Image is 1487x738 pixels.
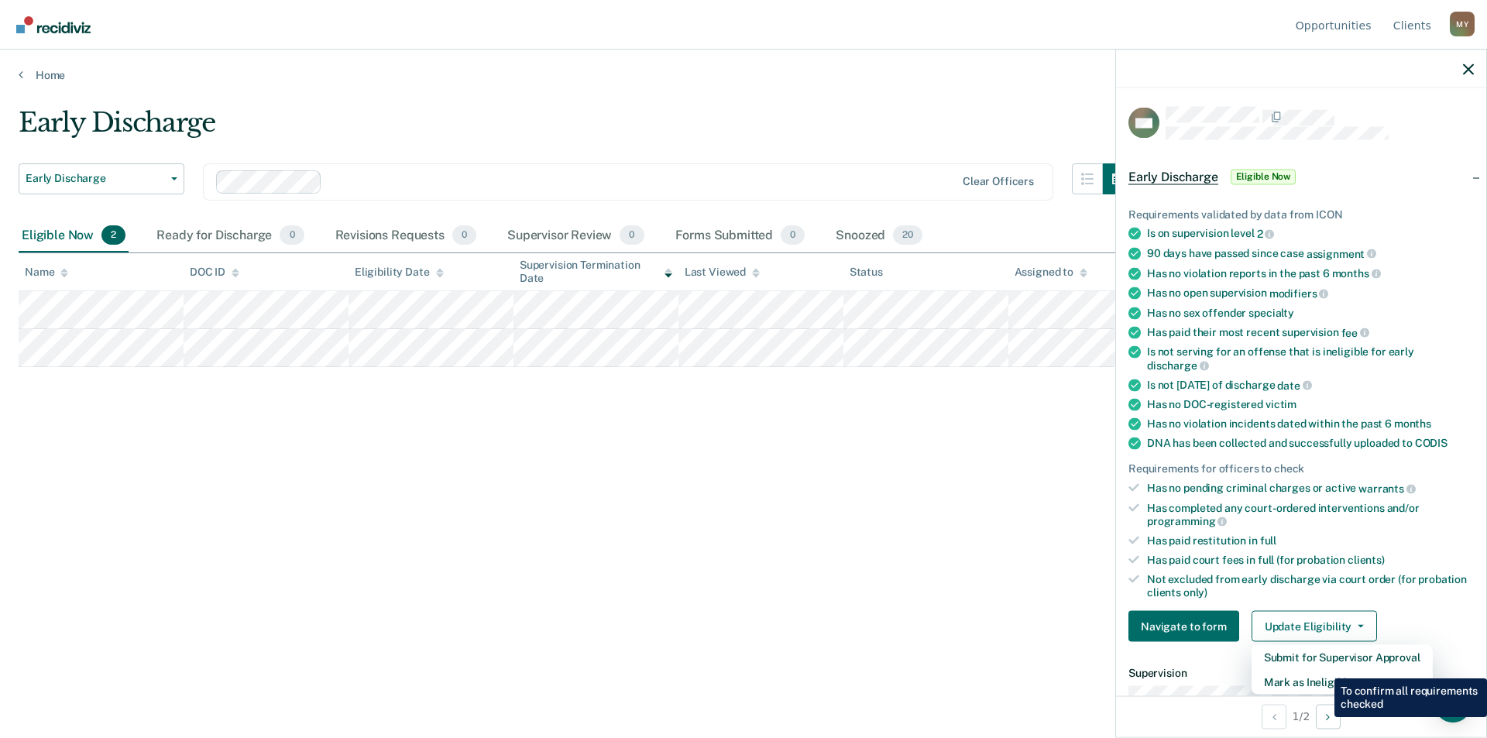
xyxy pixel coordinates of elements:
[1394,417,1431,430] span: months
[1128,462,1474,475] div: Requirements for officers to check
[25,266,68,279] div: Name
[685,266,760,279] div: Last Viewed
[1147,378,1474,392] div: Is not [DATE] of discharge
[1147,515,1227,527] span: programming
[1147,398,1474,411] div: Has no DOC-registered
[26,172,165,185] span: Early Discharge
[16,16,91,33] img: Recidiviz
[1147,482,1474,496] div: Has no pending criminal charges or active
[190,266,239,279] div: DOC ID
[332,219,479,253] div: Revisions Requests
[1252,645,1433,670] button: Submit for Supervisor Approval
[280,225,304,245] span: 0
[1434,685,1472,723] div: Open Intercom Messenger
[620,225,644,245] span: 0
[153,219,307,253] div: Ready for Discharge
[1147,287,1474,300] div: Has no open supervision
[1332,267,1381,280] span: months
[1231,169,1296,184] span: Eligible Now
[1128,208,1474,221] div: Requirements validated by data from ICON
[520,259,672,285] div: Supervision Termination Date
[893,225,922,245] span: 20
[1277,379,1311,391] span: date
[850,266,883,279] div: Status
[781,225,805,245] span: 0
[1116,695,1486,736] div: 1 / 2
[1147,501,1474,527] div: Has completed any court-ordered interventions and/or
[1265,398,1296,410] span: victim
[1147,572,1474,599] div: Not excluded from early discharge via court order (for probation clients
[1450,12,1475,36] div: M Y
[833,219,926,253] div: Snoozed
[1147,437,1474,450] div: DNA has been collected and successfully uploaded to
[1348,553,1385,565] span: clients)
[1147,534,1474,547] div: Has paid restitution in
[963,175,1034,188] div: Clear officers
[1248,306,1294,318] span: specialty
[1147,246,1474,260] div: 90 days have passed since case
[1252,670,1433,695] button: Mark as Ineligible
[1358,482,1416,494] span: warrants
[1341,326,1369,338] span: fee
[1128,611,1245,642] a: Navigate to form link
[1262,704,1286,729] button: Previous Opportunity
[1128,611,1239,642] button: Navigate to form
[1269,287,1329,299] span: modifiers
[672,219,809,253] div: Forms Submitted
[1252,611,1377,642] button: Update Eligibility
[1147,227,1474,241] div: Is on supervision level
[1147,553,1474,566] div: Has paid court fees in full (for probation
[19,219,129,253] div: Eligible Now
[1147,266,1474,280] div: Has no violation reports in the past 6
[355,266,444,279] div: Eligibility Date
[1257,228,1275,240] span: 2
[1116,152,1486,201] div: Early DischargeEligible Now
[1128,169,1218,184] span: Early Discharge
[1147,359,1209,371] span: discharge
[1260,534,1276,547] span: full
[1307,247,1376,259] span: assignment
[504,219,647,253] div: Supervisor Review
[1015,266,1087,279] div: Assigned to
[1147,345,1474,372] div: Is not serving for an offense that is ineligible for early
[1252,645,1433,695] div: Dropdown Menu
[1450,12,1475,36] button: Profile dropdown button
[101,225,125,245] span: 2
[19,107,1134,151] div: Early Discharge
[1183,585,1207,598] span: only)
[1147,417,1474,431] div: Has no violation incidents dated within the past 6
[1128,667,1474,680] dt: Supervision
[1316,704,1341,729] button: Next Opportunity
[1147,325,1474,339] div: Has paid their most recent supervision
[452,225,476,245] span: 0
[1415,437,1448,449] span: CODIS
[1147,306,1474,319] div: Has no sex offender
[19,68,1468,82] a: Home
